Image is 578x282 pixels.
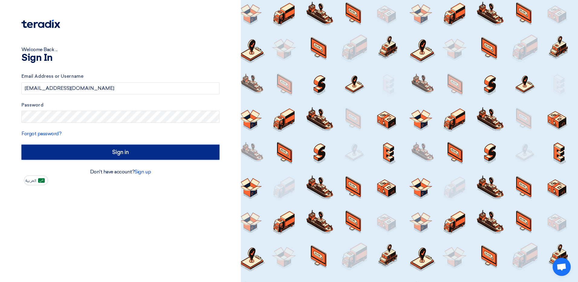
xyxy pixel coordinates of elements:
[21,46,219,53] div: Welcome Back ...
[21,53,219,63] h1: Sign In
[21,168,219,175] div: Don't have account?
[38,178,45,183] img: ar-AR.png
[25,179,36,183] span: العربية
[21,131,61,136] a: Forgot password?
[21,73,219,80] label: Email Address or Username
[21,145,219,160] input: Sign in
[24,175,48,185] button: العربية
[21,102,219,109] label: Password
[553,258,571,276] div: Open chat
[21,20,60,28] img: Teradix logo
[21,82,219,94] input: Enter your business email or username
[135,169,151,175] a: Sign up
